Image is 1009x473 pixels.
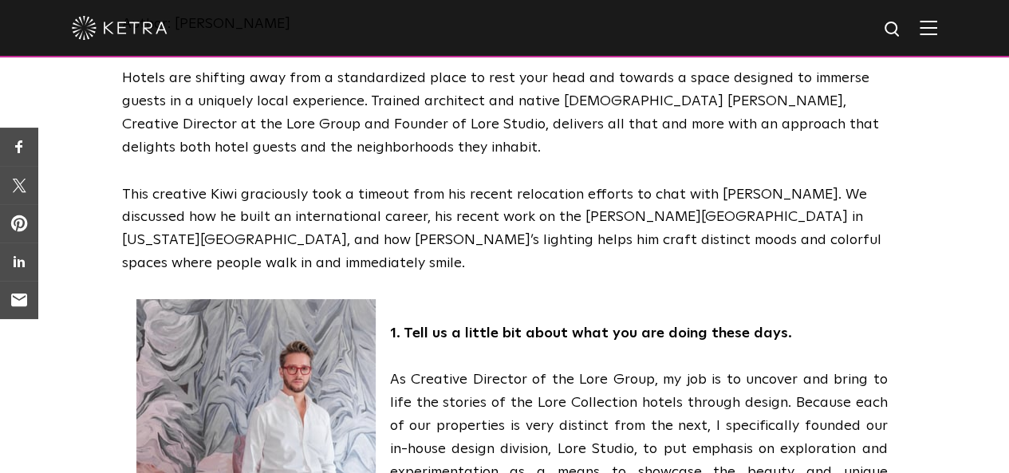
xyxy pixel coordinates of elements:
[390,326,792,341] strong: 1. Tell us a little bit about what you are doing these days.
[920,20,937,35] img: Hamburger%20Nav.svg
[72,16,168,40] img: ketra-logo-2019-white
[883,20,903,40] img: search icon
[122,183,888,275] p: This creative Kiwi graciously took a timeout from his recent relocation efforts to chat with [PER...
[122,67,888,159] p: Hotels are shifting away from a standardized place to rest your head and towards a space designed...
